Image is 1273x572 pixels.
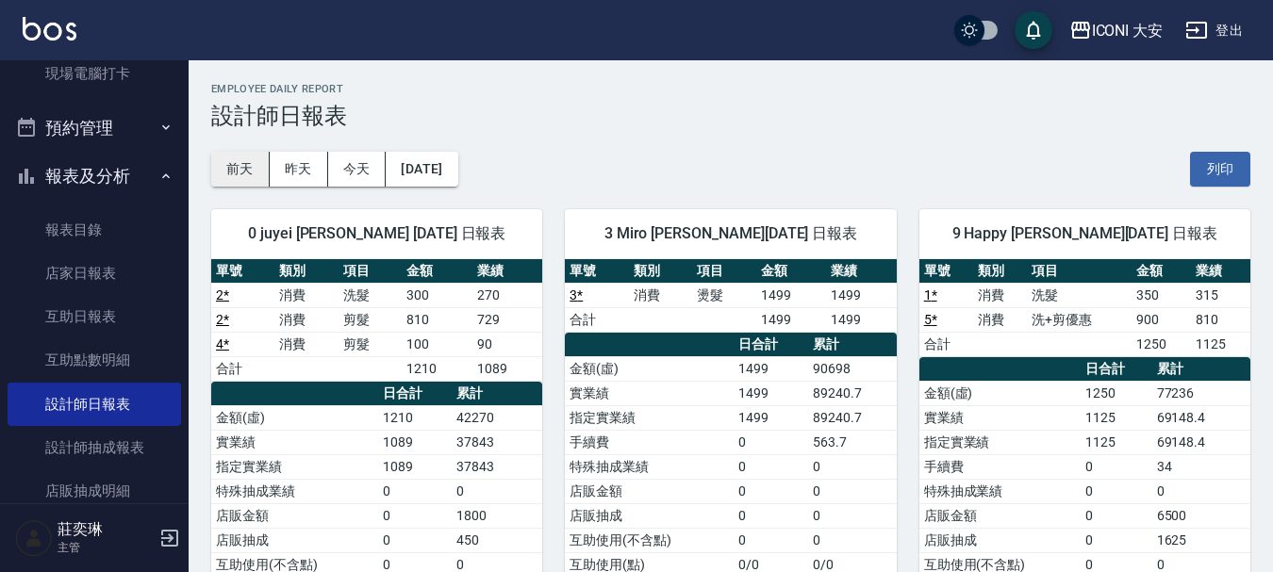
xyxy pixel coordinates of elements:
td: 0 [1081,454,1152,479]
a: 店販抽成明細 [8,469,181,513]
th: 日合計 [378,382,452,406]
td: 1125 [1081,405,1152,430]
td: 270 [472,283,542,307]
td: 42270 [452,405,542,430]
td: 77236 [1152,381,1250,405]
td: 1125 [1081,430,1152,454]
td: 0 [808,454,897,479]
td: 0 [734,528,808,552]
td: 指定實業績 [919,430,1081,454]
td: 洗髮 [1027,283,1132,307]
td: 合計 [565,307,628,332]
td: 89240.7 [808,405,897,430]
td: 店販抽成 [211,528,378,552]
p: 主管 [58,539,154,556]
span: 0 juyei [PERSON_NAME] [DATE] 日報表 [234,224,520,243]
td: 0 [808,479,897,503]
th: 項目 [692,259,755,284]
td: 合計 [211,356,274,381]
th: 金額 [1132,259,1191,284]
td: 金額(虛) [565,356,734,381]
th: 業績 [472,259,542,284]
td: 100 [402,332,471,356]
td: 90698 [808,356,897,381]
td: 指定實業績 [211,454,378,479]
td: 消費 [629,283,692,307]
td: 互助使用(不含點) [565,528,734,552]
td: 消費 [973,283,1027,307]
a: 設計師抽成報表 [8,426,181,469]
h3: 設計師日報表 [211,103,1250,129]
td: 90 [472,332,542,356]
td: 實業績 [919,405,1081,430]
td: 315 [1191,283,1250,307]
td: 1125 [1191,332,1250,356]
td: 0 [1081,528,1152,552]
td: 0 [734,454,808,479]
td: 洗+剪優惠 [1027,307,1132,332]
td: 900 [1132,307,1191,332]
a: 報表目錄 [8,208,181,252]
td: 0 [808,528,897,552]
th: 業績 [1191,259,1250,284]
td: 563.7 [808,430,897,454]
td: 729 [472,307,542,332]
td: 0 [378,528,452,552]
div: ICONI 大安 [1092,19,1164,42]
table: a dense table [919,259,1250,357]
h2: Employee Daily Report [211,83,1250,95]
th: 單號 [565,259,628,284]
th: 項目 [1027,259,1132,284]
td: 1499 [826,283,896,307]
td: 店販金額 [211,503,378,528]
button: 報表及分析 [8,152,181,201]
td: 0 [452,479,542,503]
td: 1089 [378,430,452,454]
th: 單號 [211,259,274,284]
td: 0 [1152,479,1250,503]
a: 互助日報表 [8,295,181,338]
th: 類別 [274,259,338,284]
td: 89240.7 [808,381,897,405]
td: 1250 [1132,332,1191,356]
th: 業績 [826,259,896,284]
button: 昨天 [270,152,328,187]
th: 類別 [629,259,692,284]
span: 3 Miro [PERSON_NAME][DATE] 日報表 [587,224,873,243]
td: 1499 [734,381,808,405]
td: 1210 [378,405,452,430]
td: 350 [1132,283,1191,307]
td: 450 [452,528,542,552]
td: 合計 [919,332,973,356]
td: 特殊抽成業績 [919,479,1081,503]
td: 300 [402,283,471,307]
td: 1800 [452,503,542,528]
td: 1089 [472,356,542,381]
th: 累計 [452,382,542,406]
td: 店販抽成 [919,528,1081,552]
td: 69148.4 [1152,430,1250,454]
td: 特殊抽成業績 [565,454,734,479]
button: 登出 [1178,13,1250,48]
td: 0 [734,430,808,454]
td: 金額(虛) [211,405,378,430]
td: 0 [1081,479,1152,503]
td: 消費 [274,283,338,307]
img: Logo [23,17,76,41]
button: ICONI 大安 [1062,11,1171,50]
button: 今天 [328,152,387,187]
td: 指定實業績 [565,405,734,430]
td: 0 [1081,503,1152,528]
th: 項目 [339,259,402,284]
button: [DATE] [386,152,457,187]
td: 消費 [973,307,1027,332]
td: 手續費 [919,454,1081,479]
td: 1210 [402,356,471,381]
td: 0 [734,503,808,528]
td: 810 [402,307,471,332]
td: 實業績 [211,430,378,454]
th: 類別 [973,259,1027,284]
th: 日合計 [734,333,808,357]
td: 店販金額 [565,479,734,503]
span: 9 Happy [PERSON_NAME][DATE] 日報表 [942,224,1228,243]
